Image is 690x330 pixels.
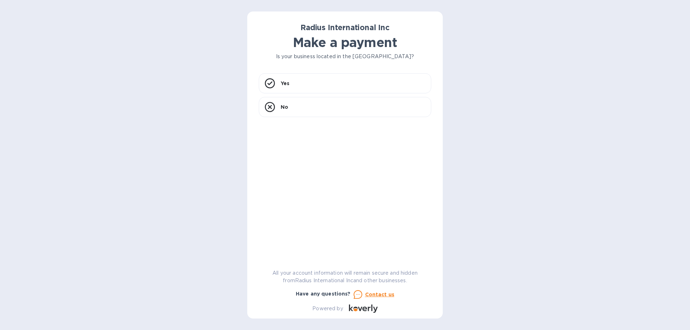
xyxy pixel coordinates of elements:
u: Contact us [365,292,395,297]
b: Have any questions? [296,291,351,297]
p: Is your business located in the [GEOGRAPHIC_DATA]? [259,53,431,60]
b: Radius International Inc [300,23,390,32]
p: Yes [281,80,289,87]
p: Powered by [312,305,343,312]
p: All your account information will remain secure and hidden from Radius International Inc and othe... [259,269,431,284]
h1: Make a payment [259,35,431,50]
p: No [281,103,288,111]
